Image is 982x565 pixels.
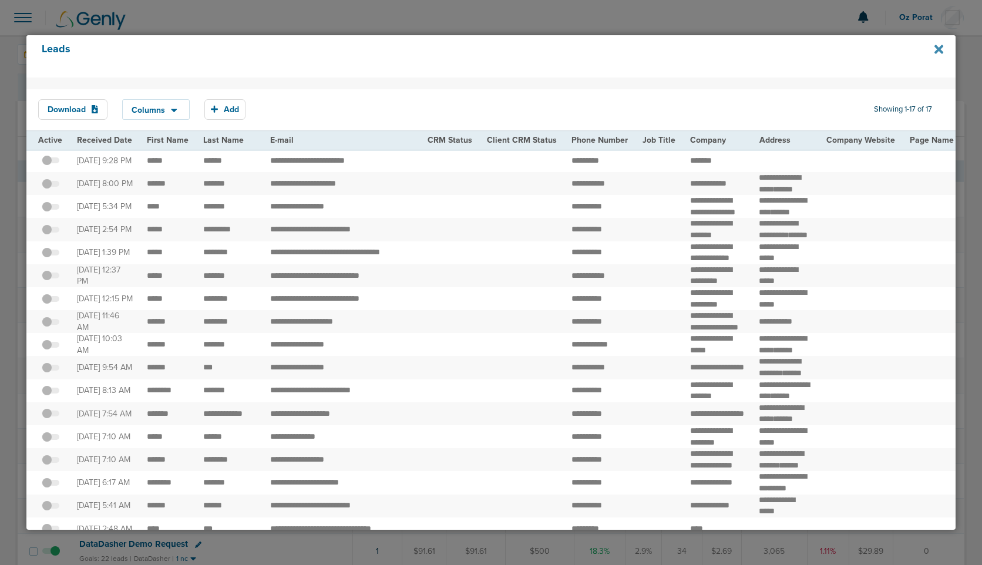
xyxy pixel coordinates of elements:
[428,135,472,145] span: CRM Status
[70,448,140,471] td: [DATE] 7:10 AM
[70,172,140,195] td: [DATE] 8:00 PM
[70,149,140,172] td: [DATE] 9:28 PM
[70,241,140,264] td: [DATE] 1:39 PM
[70,195,140,218] td: [DATE] 5:34 PM
[70,310,140,333] td: [DATE] 11:46 AM
[683,131,752,149] th: Company
[571,135,628,145] span: Phone Number
[203,135,244,145] span: Last Name
[204,99,246,120] button: Add
[480,131,564,149] th: Client CRM Status
[70,471,140,494] td: [DATE] 6:17 AM
[70,264,140,287] td: [DATE] 12:37 PM
[70,287,140,310] td: [DATE] 12:15 PM
[38,135,62,145] span: Active
[224,105,239,115] span: Add
[38,99,107,120] button: Download
[70,495,140,517] td: [DATE] 5:41 AM
[77,135,132,145] span: Received Date
[752,131,819,149] th: Address
[874,105,932,115] span: Showing 1-17 of 17
[70,333,140,356] td: [DATE] 10:03 AM
[132,106,165,115] span: Columns
[70,379,140,402] td: [DATE] 8:13 AM
[270,135,294,145] span: E-mail
[70,425,140,448] td: [DATE] 7:10 AM
[42,43,853,70] h4: Leads
[70,402,140,425] td: [DATE] 7:54 AM
[70,356,140,379] td: [DATE] 9:54 AM
[635,131,683,149] th: Job Title
[70,517,140,541] td: [DATE] 2:48 AM
[819,131,903,149] th: Company Website
[70,218,140,241] td: [DATE] 2:54 PM
[147,135,189,145] span: First Name
[903,131,961,149] th: Page Name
